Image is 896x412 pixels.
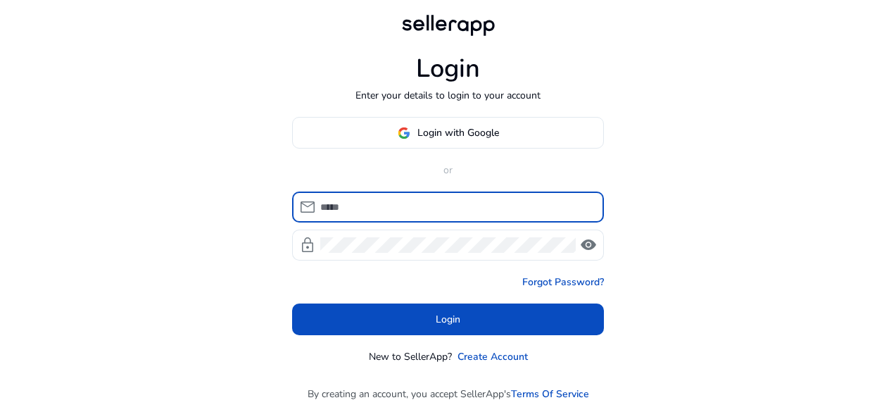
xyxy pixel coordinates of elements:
img: google-logo.svg [398,127,410,139]
button: Login with Google [292,117,604,149]
p: or [292,163,604,177]
p: Enter your details to login to your account [355,88,541,103]
button: Login [292,304,604,335]
h1: Login [416,54,480,84]
p: New to SellerApp? [369,349,452,364]
a: Create Account [458,349,528,364]
span: mail [299,199,316,216]
span: visibility [580,237,597,254]
span: Login [436,312,460,327]
a: Forgot Password? [522,275,604,289]
span: lock [299,237,316,254]
span: Login with Google [417,125,499,140]
a: Terms Of Service [511,387,589,401]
